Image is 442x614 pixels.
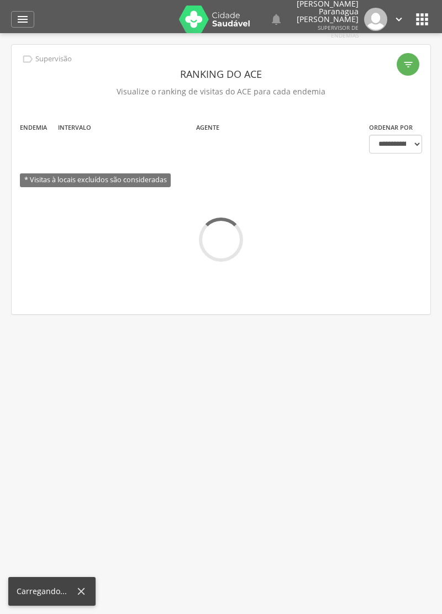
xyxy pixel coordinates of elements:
div: Filtro [397,53,419,76]
span: Supervisor de Endemias [318,24,359,39]
label: Endemia [20,123,47,132]
i:  [16,13,29,26]
a:  [270,8,283,31]
p: Supervisão [35,55,72,63]
i:  [22,53,34,65]
i:  [393,13,405,25]
p: Visualize o ranking de visitas do ACE para cada endemia [20,84,422,99]
a:  [393,8,405,31]
i:  [413,10,431,28]
label: Ordenar por [369,123,413,132]
i:  [270,13,283,26]
span: * Visitas à locais excluídos são consideradas [20,173,171,187]
i:  [403,59,414,70]
a:  [11,11,34,28]
header: Ranking do ACE [20,64,422,84]
label: Agente [196,123,219,132]
label: Intervalo [58,123,91,132]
